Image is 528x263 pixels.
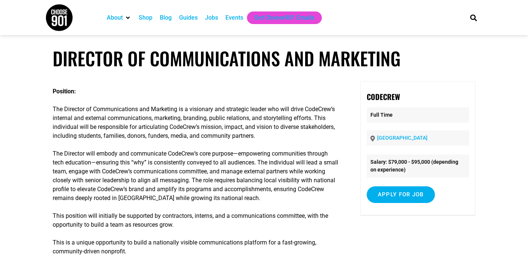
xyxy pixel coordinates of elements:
a: Jobs [205,13,218,22]
a: Get Choose901 Emails [254,13,314,22]
a: Events [225,13,243,22]
strong: CodeCrew [367,91,400,102]
p: Full Time [367,107,469,123]
a: Guides [179,13,198,22]
p: This is a unique opportunity to build a nationally visible communications platform for a fast-gro... [53,238,339,256]
a: [GEOGRAPHIC_DATA] [377,135,428,141]
input: Apply for job [367,186,435,203]
strong: Position: [53,88,76,95]
p: The Director of Communications and Marketing is a visionary and strategic leader who will drive C... [53,105,339,140]
p: The Director will embody and communicate CodeCrew’s core purpose—empowering communities through t... [53,149,339,203]
div: Search [468,11,480,24]
div: About [103,11,135,24]
a: Shop [139,13,152,22]
a: Blog [160,13,172,22]
h1: Director of Communications and Marketing [53,47,475,69]
a: About [107,13,123,22]
nav: Main nav [103,11,458,24]
li: Salary: $79,000 - $95,000 (depending on experience) [367,154,469,177]
p: This position will initially be supported by contractors, interns, and a communications committee... [53,212,339,229]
